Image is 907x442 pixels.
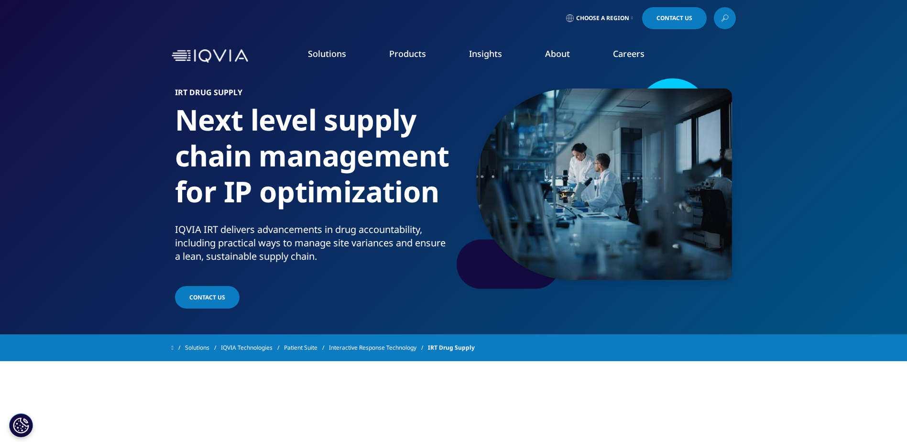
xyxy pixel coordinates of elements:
[172,49,248,63] img: IQVIA Healthcare Information Technology and Pharma Clinical Research Company
[308,48,346,59] a: Solutions
[221,339,284,356] a: IQVIA Technologies
[576,14,629,22] span: Choose a Region
[476,88,732,280] img: 2144_scientists-working-at-medical-research-laboratory.jpg
[613,48,645,59] a: Careers
[642,7,707,29] a: Contact Us
[252,33,736,78] nav: Primary
[545,48,570,59] a: About
[284,339,329,356] a: Patient Suite
[185,339,221,356] a: Solutions
[175,286,240,309] a: CONTACT US
[175,223,450,269] p: IQVIA IRT delivers advancements in drug accountability, including practical ways to manage site v...
[469,48,502,59] a: Insights
[9,413,33,437] button: Cookie-instellingen
[656,15,692,21] span: Contact Us
[428,339,475,356] span: IRT Drug Supply
[175,88,450,102] h6: IRT DRUG SUPPLY
[189,293,225,301] span: CONTACT US
[175,102,450,223] h1: Next level supply chain management for IP optimization
[329,339,428,356] a: Interactive Response Technology
[389,48,426,59] a: Products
